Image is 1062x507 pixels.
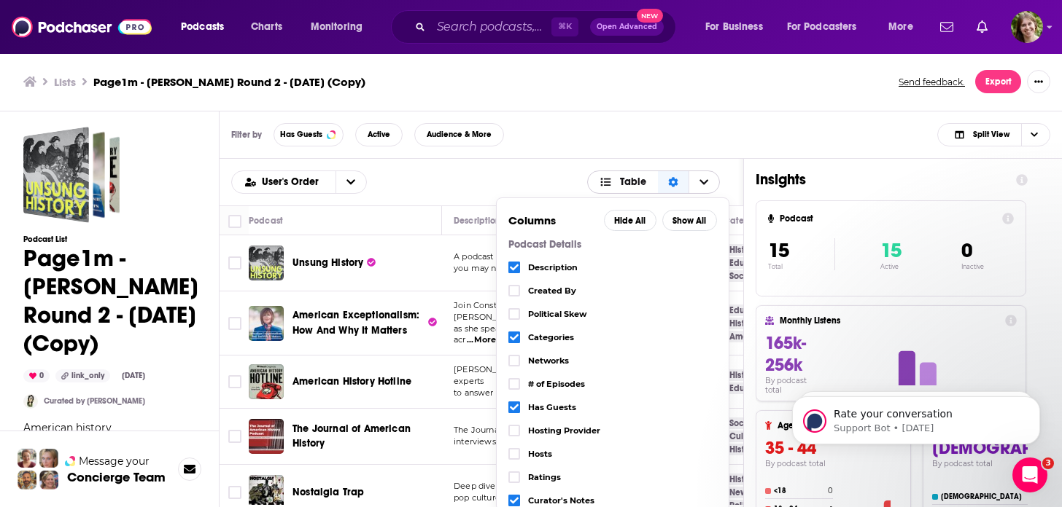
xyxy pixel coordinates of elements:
[274,123,344,146] button: Has Guests
[768,238,789,263] span: 15
[292,374,411,389] a: American History Hotline
[770,366,1062,468] iframe: Intercom notifications message
[528,380,717,388] span: # of Episodes
[454,251,678,262] span: A podcast about people and events in American history
[336,171,366,193] button: open menu
[18,449,36,468] img: Sydney Profile
[454,425,654,435] span: The Journal of American History Podcast features
[604,210,656,231] button: Hide All
[973,130,1009,138] span: Split View
[454,263,598,273] span: you may not know much about. Yet
[1011,11,1043,43] button: Show profile menu
[116,370,151,382] div: [DATE]
[231,170,367,194] h2: Choose List sort
[528,287,717,295] span: Created By
[937,123,1050,146] h2: Choose View
[405,10,690,44] div: Search podcasts, credits, & more...
[292,256,376,270] a: Unsung History
[765,459,901,468] h4: By podcast total
[528,264,717,272] span: Description
[454,323,694,345] span: as she speaks with scholars and [DEMOGRAPHIC_DATA] all acr
[961,263,984,270] p: Inactive
[39,449,58,468] img: Jules Profile
[878,15,931,39] button: open menu
[880,263,902,270] p: Active
[658,171,689,193] div: Sort Direction
[55,369,110,382] div: link_only
[228,430,241,443] span: Toggle select row
[292,309,419,336] span: American Exceptionalism: How And Why It Matters
[1042,457,1054,469] span: 3
[941,492,1025,501] h4: [DEMOGRAPHIC_DATA]
[414,123,504,146] button: Audience & More
[454,436,654,447] span: interviews with our authors and conversations wit
[93,75,365,89] h3: Page1m - [PERSON_NAME] Round 2 - [DATE] (Copy)
[228,486,241,499] span: Toggle select row
[1012,457,1047,492] iframe: Intercom live chat
[662,210,717,231] button: Show All
[292,375,411,388] span: American History Hotline
[454,212,500,229] div: Description
[765,376,825,395] h4: By podcast total
[311,17,363,37] span: Monitoring
[880,238,902,263] span: 15
[590,18,664,36] button: Open AdvancedNew
[292,256,363,269] span: Unsung History
[528,310,717,318] span: Political Skew
[587,170,721,194] button: Choose View
[292,308,437,337] a: American Exceptionalism: How And Why It Matters
[961,238,972,263] span: 0
[695,15,781,39] button: open menu
[780,213,996,224] h4: Podcast
[18,471,36,490] img: Jon Profile
[724,487,757,498] a: News
[228,317,241,330] span: Toggle select row
[23,127,120,223] a: Page1m - Matt Davis Round 2 - Sept 30, 2025 (Copy)
[768,263,834,270] p: Total
[355,123,403,146] button: Active
[301,15,381,39] button: open menu
[765,437,901,459] h3: 35 - 44
[894,76,969,88] button: Send feedback.
[551,17,578,36] span: ⌘ K
[79,454,150,468] span: Message your
[241,15,291,39] a: Charts
[637,9,663,23] span: New
[528,334,717,342] span: Categories
[292,422,411,449] span: The Journal of American History
[67,470,166,484] h3: Concierge Team
[249,419,284,454] img: The Journal of American History
[508,215,598,227] h3: Columns
[778,15,878,39] button: open menu
[431,15,551,39] input: Search podcasts, credits, & more...
[54,75,76,89] a: Lists
[181,17,224,37] span: Podcasts
[454,364,671,386] span: [PERSON_NAME] searches for the best historians and experts
[39,471,58,490] img: Barbara Profile
[454,481,689,491] span: Deep dive conversations on American history, politics, and
[12,13,152,41] img: Podchaser - Follow, Share and Rate Podcasts
[971,15,993,39] a: Show notifications dropdown
[228,375,241,388] span: Toggle select row
[454,388,656,398] span: to answer listener questions about American histo
[249,306,284,341] a: American Exceptionalism: How And Why It Matters
[787,17,857,37] span: For Podcasters
[828,486,833,495] h4: 0
[934,15,959,39] a: Show notifications dropdown
[23,421,112,434] span: American history
[292,422,437,451] a: The Journal of American History
[249,364,284,399] img: American History Hotline
[454,492,657,503] span: pop culture, hosted by history professor and writer
[765,332,806,376] span: 165k-256k
[975,70,1021,93] button: Export
[368,130,390,138] span: Active
[249,245,284,280] img: Unsung History
[232,177,336,187] button: open menu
